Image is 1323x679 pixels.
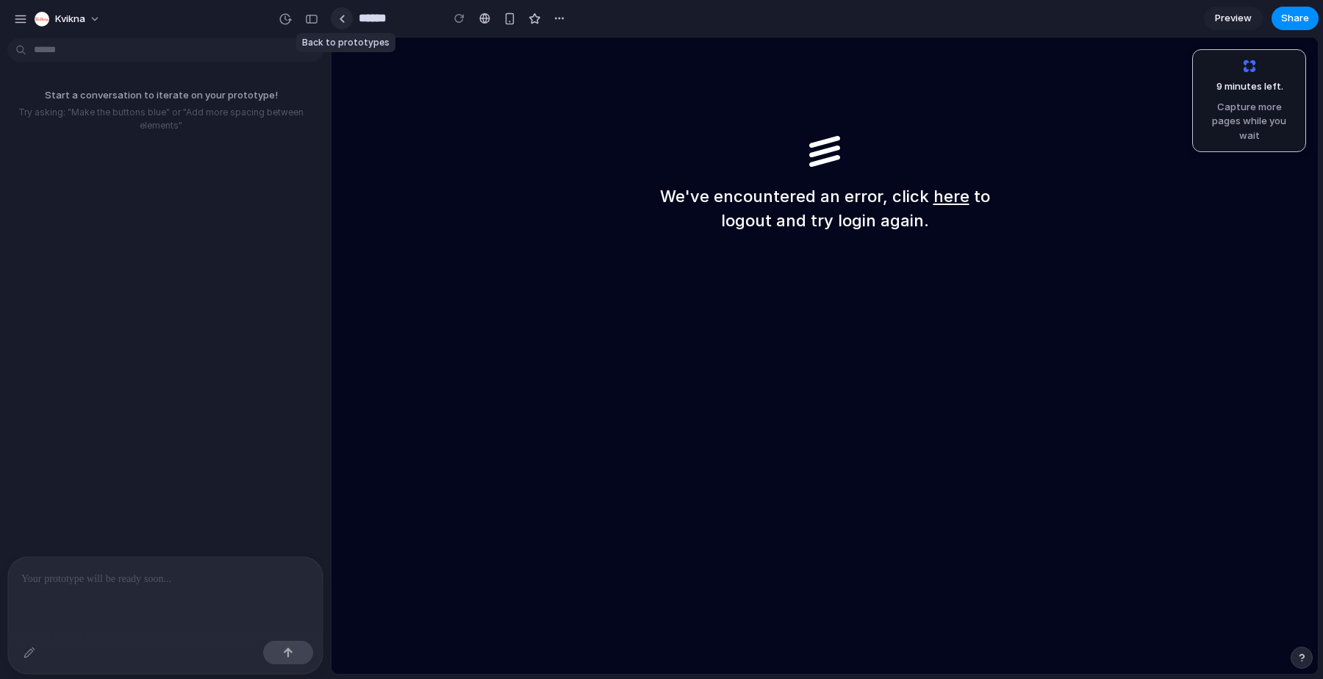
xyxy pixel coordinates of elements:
p: Start a conversation to iterate on your prototype! [6,88,316,103]
h1: We've encountered an error, click to logout and try login again. [317,147,670,195]
span: Share [1281,11,1309,26]
a: Preview [1204,7,1263,30]
span: kvikna [55,12,85,26]
span: Capture more pages while you wait [1202,100,1297,143]
button: kvikna [29,7,108,31]
div: Back to prototypes [296,33,395,52]
a: here [602,149,638,168]
p: Try asking: "Make the buttons blue" or "Add more spacing between elements" [6,106,316,132]
span: 9 minutes left . [1205,79,1283,94]
span: Preview [1215,11,1252,26]
button: Share [1272,7,1319,30]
